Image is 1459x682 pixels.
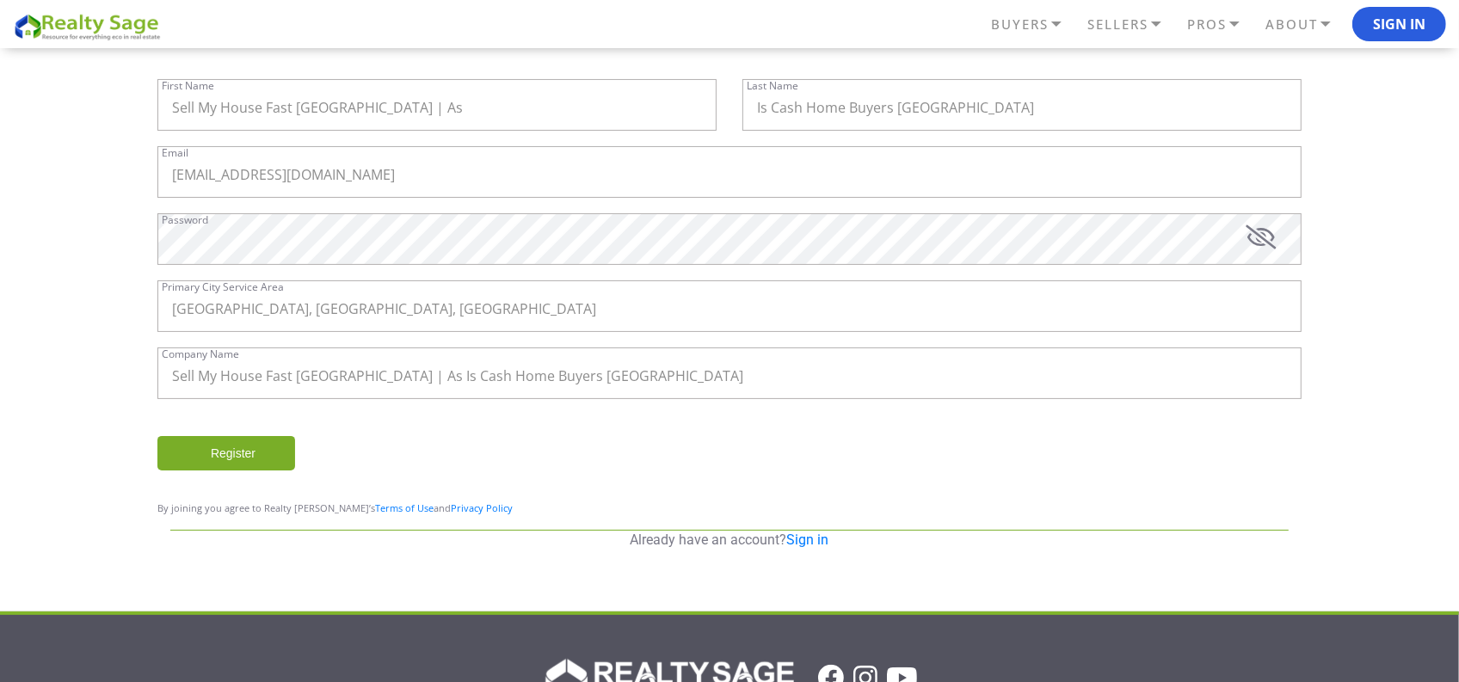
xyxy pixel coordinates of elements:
[162,215,208,225] label: Password
[987,9,1083,40] a: BUYERS
[787,531,829,548] a: Sign in
[1352,7,1446,41] button: Sign In
[170,531,1289,550] p: Already have an account?
[375,501,434,514] a: Terms of Use
[1261,9,1352,40] a: ABOUT
[1183,9,1261,40] a: PROS
[162,349,239,359] label: Company Name
[162,148,188,158] label: Email
[747,81,798,91] label: Last Name
[1083,9,1183,40] a: SELLERS
[451,501,513,514] a: Privacy Policy
[157,501,513,514] span: By joining you agree to Realty [PERSON_NAME]’s and
[13,11,168,41] img: REALTY SAGE
[157,436,295,470] input: Register
[162,81,214,91] label: First Name
[162,282,284,292] label: Primary City Service Area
